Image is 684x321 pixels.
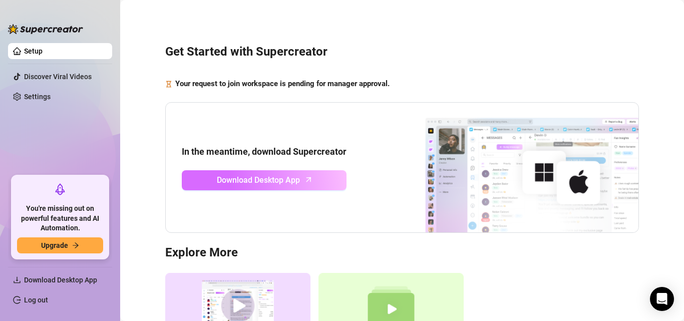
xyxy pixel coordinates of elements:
[72,242,79,249] span: arrow-right
[24,93,51,101] a: Settings
[41,241,68,249] span: Upgrade
[17,204,103,233] span: You're missing out on powerful features and AI Automation.
[24,73,92,81] a: Discover Viral Videos
[13,276,21,284] span: download
[17,237,103,253] button: Upgradearrow-right
[650,287,674,311] div: Open Intercom Messenger
[54,183,66,195] span: rocket
[217,174,300,186] span: Download Desktop App
[388,103,638,233] img: download app
[165,44,639,60] h3: Get Started with Supercreator
[165,78,172,90] span: hourglass
[182,170,347,190] a: Download Desktop Apparrow-up
[165,245,639,261] h3: Explore More
[182,146,347,157] strong: In the meantime, download Supercreator
[24,276,97,284] span: Download Desktop App
[24,296,48,304] a: Log out
[8,24,83,34] img: logo-BBDzfeDw.svg
[24,47,43,55] a: Setup
[303,174,314,185] span: arrow-up
[175,79,390,88] strong: Your request to join workspace is pending for manager approval.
